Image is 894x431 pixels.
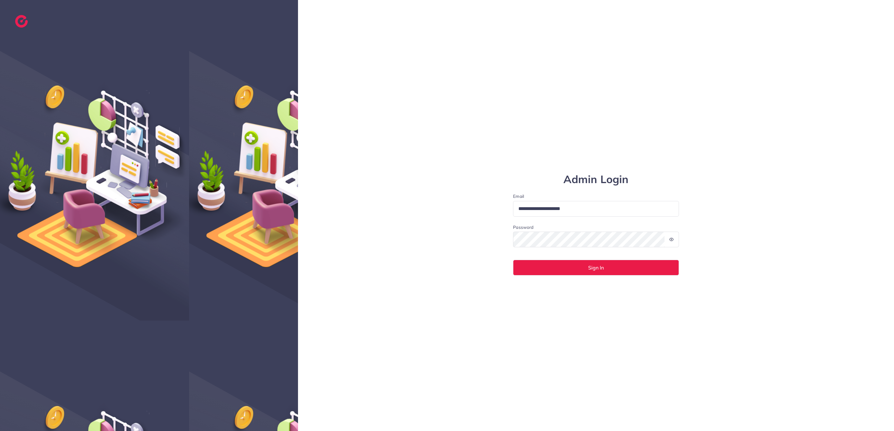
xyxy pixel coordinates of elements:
button: Sign In [513,260,679,275]
span: Sign In [588,265,604,270]
label: Password [513,224,533,230]
label: Email [513,193,679,199]
img: logo [15,15,28,28]
h1: Admin Login [513,173,679,186]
